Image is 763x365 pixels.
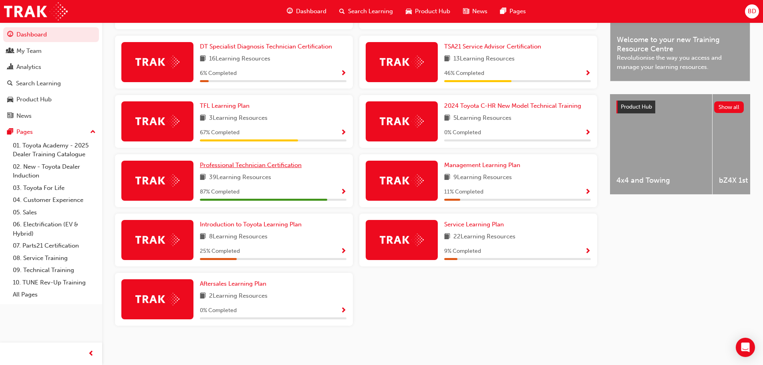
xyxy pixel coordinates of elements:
[444,247,481,256] span: 9 % Completed
[415,7,450,16] span: Product Hub
[494,3,532,20] a: pages-iconPages
[200,220,305,229] a: Introduction to Toyota Learning Plan
[200,173,206,183] span: book-icon
[16,46,42,56] div: My Team
[444,42,544,51] a: TSA21 Service Advisor Certification
[444,221,504,228] span: Service Learning Plan
[10,240,99,252] a: 07. Parts21 Certification
[16,127,33,137] div: Pages
[7,64,13,71] span: chart-icon
[340,70,346,77] span: Show Progress
[444,113,450,123] span: book-icon
[340,248,346,255] span: Show Progress
[200,69,237,78] span: 6 % Completed
[296,7,326,16] span: Dashboard
[10,161,99,182] a: 02. New - Toyota Dealer Induction
[10,288,99,301] a: All Pages
[340,187,346,197] button: Show Progress
[339,6,345,16] span: search-icon
[610,94,712,194] a: 4x4 and Towing
[16,79,61,88] div: Search Learning
[200,161,302,169] span: Professional Technician Certification
[380,174,424,187] img: Trak
[3,109,99,123] a: News
[16,63,41,72] div: Analytics
[745,4,759,18] button: BD
[3,44,99,58] a: My Team
[10,276,99,289] a: 10. TUNE Rev-Up Training
[444,188,483,197] span: 11 % Completed
[585,70,591,77] span: Show Progress
[444,220,507,229] a: Service Learning Plan
[585,129,591,137] span: Show Progress
[585,187,591,197] button: Show Progress
[200,161,305,170] a: Professional Technician Certification
[444,128,481,137] span: 0 % Completed
[10,206,99,219] a: 05. Sales
[200,221,302,228] span: Introduction to Toyota Learning Plan
[200,279,270,288] a: Aftersales Learning Plan
[88,349,94,359] span: prev-icon
[340,128,346,138] button: Show Progress
[444,43,541,50] span: TSA21 Service Advisor Certification
[444,54,450,64] span: book-icon
[444,161,523,170] a: Management Learning Plan
[209,113,268,123] span: 3 Learning Resources
[200,102,250,109] span: TFL Learning Plan
[209,54,270,64] span: 16 Learning Resources
[10,182,99,194] a: 03. Toyota For Life
[453,232,515,242] span: 22 Learning Resources
[3,125,99,139] button: Pages
[7,113,13,120] span: news-icon
[617,35,743,53] span: Welcome to your new Training Resource Centre
[444,173,450,183] span: book-icon
[616,176,706,185] span: 4x4 and Towing
[200,232,206,242] span: book-icon
[7,80,13,87] span: search-icon
[585,128,591,138] button: Show Progress
[200,306,237,315] span: 0 % Completed
[399,3,457,20] a: car-iconProduct Hub
[3,92,99,107] a: Product Hub
[135,174,179,187] img: Trak
[200,43,332,50] span: DT Specialist Diagnosis Technician Certification
[7,48,13,55] span: people-icon
[585,69,591,79] button: Show Progress
[3,26,99,125] button: DashboardMy TeamAnalyticsSearch LearningProduct HubNews
[135,115,179,127] img: Trak
[500,6,506,16] span: pages-icon
[200,42,335,51] a: DT Specialist Diagnosis Technician Certification
[340,306,346,316] button: Show Progress
[340,129,346,137] span: Show Progress
[16,95,52,104] div: Product Hub
[7,129,13,136] span: pages-icon
[340,246,346,256] button: Show Progress
[380,56,424,68] img: Trak
[444,69,484,78] span: 46 % Completed
[748,7,756,16] span: BD
[616,101,744,113] a: Product HubShow all
[333,3,399,20] a: search-iconSearch Learning
[16,111,32,121] div: News
[3,27,99,42] a: Dashboard
[209,291,268,301] span: 2 Learning Resources
[200,113,206,123] span: book-icon
[617,53,743,71] span: Revolutionise the way you access and manage your learning resources.
[585,248,591,255] span: Show Progress
[472,7,487,16] span: News
[406,6,412,16] span: car-icon
[200,188,240,197] span: 87 % Completed
[585,189,591,196] span: Show Progress
[10,218,99,240] a: 06. Electrification (EV & Hybrid)
[200,128,240,137] span: 67 % Completed
[135,293,179,305] img: Trak
[340,69,346,79] button: Show Progress
[348,7,393,16] span: Search Learning
[287,6,293,16] span: guage-icon
[453,173,512,183] span: 9 Learning Resources
[714,101,744,113] button: Show all
[10,139,99,161] a: 01. Toyota Academy - 2025 Dealer Training Catalogue
[380,234,424,246] img: Trak
[7,31,13,38] span: guage-icon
